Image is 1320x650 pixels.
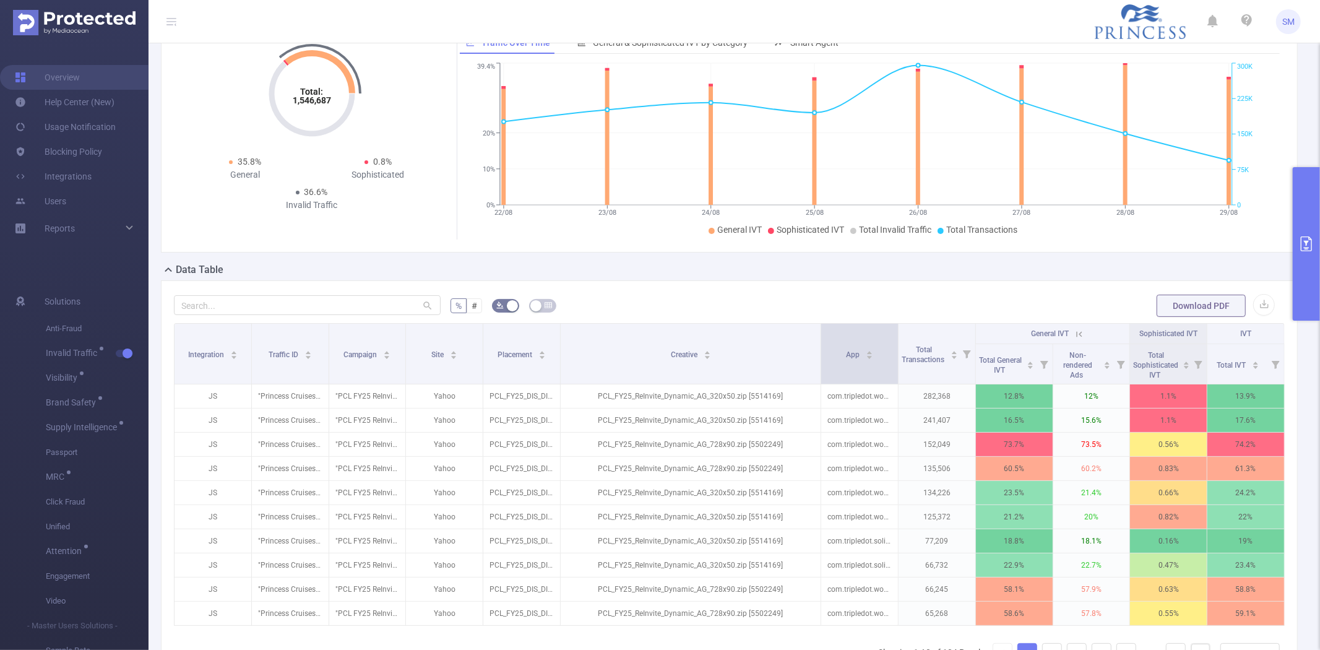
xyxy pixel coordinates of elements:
[859,225,931,235] span: Total Invalid Traffic
[899,602,975,625] p: 65,268
[1207,505,1284,529] p: 22%
[899,409,975,432] p: 241,407
[976,553,1053,577] p: 22.9%
[909,209,927,217] tspan: 26/08
[899,553,975,577] p: 66,732
[329,529,406,553] p: "PCL FY25 ReInvite" [284608]
[174,295,441,315] input: Search...
[329,481,406,505] p: "PCL FY25 ReInvite" [284608]
[406,457,483,480] p: Yahoo
[866,349,873,357] div: Sort
[899,433,975,456] p: 152,049
[329,578,406,601] p: "PCL FY25 ReInvite" [284608]
[1189,344,1207,384] i: Filter menu
[46,564,149,589] span: Engagement
[304,349,311,353] i: icon: caret-up
[1130,578,1207,601] p: 0.63%
[46,472,69,481] span: MRC
[1282,9,1295,34] span: SM
[1104,364,1111,368] i: icon: caret-down
[483,165,495,173] tspan: 10%
[15,115,116,139] a: Usage Notification
[821,602,898,625] p: com.tripledot.woodoku
[821,409,898,432] p: com.tripledot.woodoku
[483,384,560,408] p: PCL_FY25_DIS_DIS_USA_COM_GEN_DestinationInterest_Behavioral_Yahoo_YahooReInviteLiveRamp_standardb...
[483,505,560,529] p: PCL_FY25_DIS_DIS_USA_COM_GEN_DestinationInterest_Behavioral_Yahoo_YahooReInviteAdobeCDP_standardb...
[230,354,237,358] i: icon: caret-down
[431,350,446,359] span: Site
[269,350,300,359] span: Traffic ID
[46,423,121,431] span: Supply Intelligence
[1130,553,1207,577] p: 0.47%
[821,481,898,505] p: com.tripledot.woodoku
[252,457,329,480] p: "Princess Cruises_PHD" [8807]
[821,529,898,553] p: com.tripledot.solitaire
[252,409,329,432] p: "Princess Cruises_PHD" [8807]
[538,354,545,358] i: icon: caret-down
[451,354,457,358] i: icon: caret-down
[175,384,251,408] p: JS
[373,157,392,167] span: 0.8%
[1207,602,1284,625] p: 59.1%
[1053,578,1130,601] p: 57.9%
[976,602,1053,625] p: 58.6%
[976,457,1053,480] p: 60.5%
[976,481,1053,505] p: 23.5%
[1207,553,1284,577] p: 23.4%
[717,225,762,235] span: General IVT
[958,324,975,384] i: Filter menu
[1031,329,1069,338] span: General IVT
[899,481,975,505] p: 134,226
[252,578,329,601] p: "Princess Cruises_PHD" [8807]
[1012,209,1030,217] tspan: 27/08
[561,553,821,577] p: PCL_FY25_ReInvite_Dynamic_AG_320x50.zip [5514169]
[483,481,560,505] p: PCL_FY25_DIS_DIS_USA_COM_GEN_DestinationInterest_Behavioral_Yahoo_YahooReInviteAdobeCDP_standardb...
[561,602,821,625] p: PCL_FY25_ReInvite_Dynamic_AG_728x90.zip [5502249]
[976,433,1053,456] p: 73.7%
[483,457,560,480] p: PCL_FY25_DIS_DIS_USA_COM_GEN_DestinationInterest_Behavioral_Yahoo_YahooReInviteLiveRamp_standardb...
[561,578,821,601] p: PCL_FY25_ReInvite_Dynamic_AG_728x90.zip [5502249]
[1207,384,1284,408] p: 13.9%
[230,349,238,357] div: Sort
[1253,360,1259,363] i: icon: caret-up
[483,529,560,553] p: PCL_FY25_DIS_DIS_USA_COM_GEN_DestinationInterest_Behavioral_Yahoo_YahooReInviteAdobeCDP_standardb...
[561,384,821,408] p: PCL_FY25_ReInvite_Dynamic_AG_320x50.zip [5514169]
[1183,364,1190,368] i: icon: caret-down
[1130,505,1207,529] p: 0.82%
[1130,602,1207,625] p: 0.55%
[46,490,149,514] span: Click Fraud
[483,433,560,456] p: PCL_FY25_DIS_DIS_USA_COM_GEN_DestinationInterest_Behavioral_Yahoo_YahooReInviteLiveRamp_standardb...
[304,187,328,197] span: 36.6%
[899,505,975,529] p: 125,372
[598,209,616,217] tspan: 23/08
[312,168,445,181] div: Sophisticated
[976,578,1053,601] p: 58.1%
[406,505,483,529] p: Yahoo
[1116,209,1134,217] tspan: 28/08
[951,349,957,353] i: icon: caret-up
[561,481,821,505] p: PCL_FY25_ReInvite_Dynamic_AG_320x50.zip [5514169]
[976,409,1053,432] p: 16.5%
[46,398,100,407] span: Brand Safety
[1053,529,1130,553] p: 18.1%
[46,349,101,357] span: Invalid Traffic
[384,349,390,353] i: icon: caret-up
[1130,481,1207,505] p: 0.66%
[846,350,861,359] span: App
[383,349,390,357] div: Sort
[1130,409,1207,432] p: 1.1%
[455,301,462,311] span: %
[806,209,824,217] tspan: 25/08
[821,384,898,408] p: com.tripledot.woodoku
[344,350,379,359] span: Campaign
[704,349,710,353] i: icon: caret-up
[406,553,483,577] p: Yahoo
[175,457,251,480] p: JS
[304,354,311,358] i: icon: caret-down
[176,262,223,277] h2: Data Table
[1133,351,1178,379] span: Total Sophisticated IVT
[15,90,114,115] a: Help Center (New)
[384,354,390,358] i: icon: caret-down
[252,481,329,505] p: "Princess Cruises_PHD" [8807]
[300,87,323,97] tspan: Total:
